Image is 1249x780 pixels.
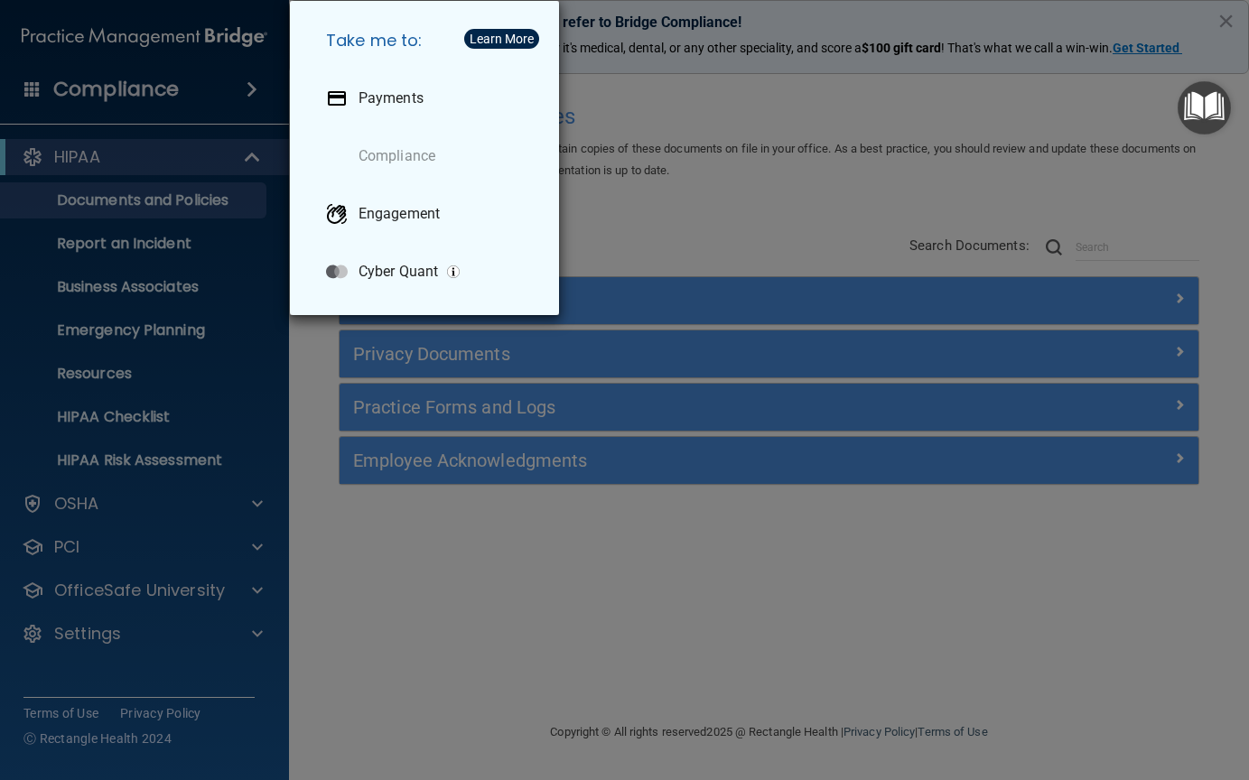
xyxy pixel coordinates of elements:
a: Engagement [312,189,545,239]
p: Engagement [359,205,440,223]
a: Payments [312,73,545,124]
a: Compliance [312,131,545,181]
p: Cyber Quant [359,263,438,281]
div: Learn More [470,32,534,45]
button: Open Resource Center [1178,81,1231,135]
a: Cyber Quant [312,246,545,297]
p: Payments [359,89,424,107]
button: Learn More [464,29,539,49]
h5: Take me to: [312,15,545,66]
